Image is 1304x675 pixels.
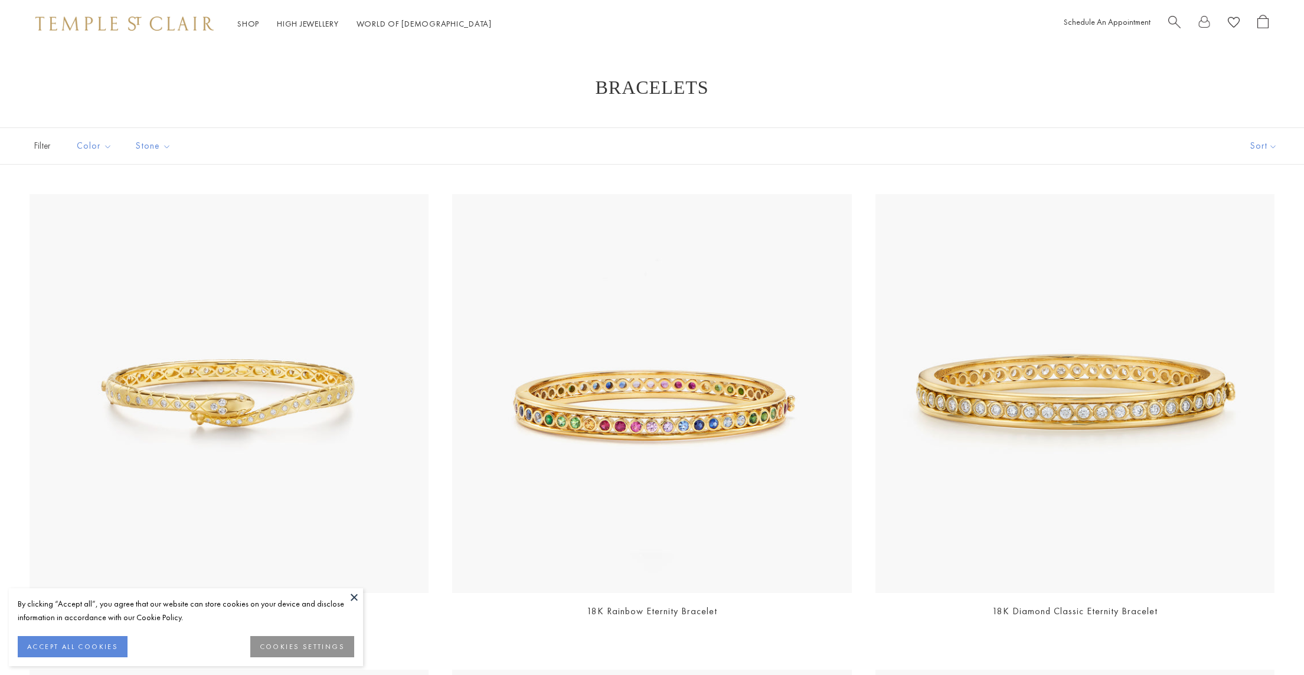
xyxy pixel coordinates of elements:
[992,605,1158,617] a: 18K Diamond Classic Eternity Bracelet
[1257,15,1269,33] a: Open Shopping Bag
[1224,128,1304,164] button: Show sort by
[277,18,339,29] a: High JewelleryHigh Jewellery
[587,605,717,617] a: 18K Rainbow Eternity Bracelet
[130,139,180,153] span: Stone
[127,133,180,159] button: Stone
[18,597,354,624] div: By clicking “Accept all”, you agree that our website can store cookies on your device and disclos...
[35,17,214,31] img: Temple St. Clair
[47,77,1257,98] h1: Bracelets
[1064,17,1151,27] a: Schedule An Appointment
[875,194,1274,593] a: 18K Diamond Classic Eternity Bracelet18K Diamond Classic Eternity Bracelet
[357,18,492,29] a: World of [DEMOGRAPHIC_DATA]World of [DEMOGRAPHIC_DATA]
[30,194,429,593] a: 18K Delphi Serpent Bracelet18K Delphi Serpent Bracelet
[1168,15,1181,33] a: Search
[237,17,492,31] nav: Main navigation
[237,18,259,29] a: ShopShop
[250,636,354,657] button: COOKIES SETTINGS
[30,194,429,593] img: 18K Delphi Serpent Bracelet
[1245,620,1292,663] iframe: Gorgias live chat messenger
[875,194,1274,593] img: 18K Diamond Classic Eternity Bracelet
[68,133,121,159] button: Color
[1228,15,1240,33] a: View Wishlist
[18,636,128,657] button: ACCEPT ALL COOKIES
[452,194,851,593] img: 18K Rainbow Eternity Bracelet
[452,194,851,593] a: 18K Rainbow Eternity Bracelet18K Rainbow Eternity Bracelet
[71,139,121,153] span: Color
